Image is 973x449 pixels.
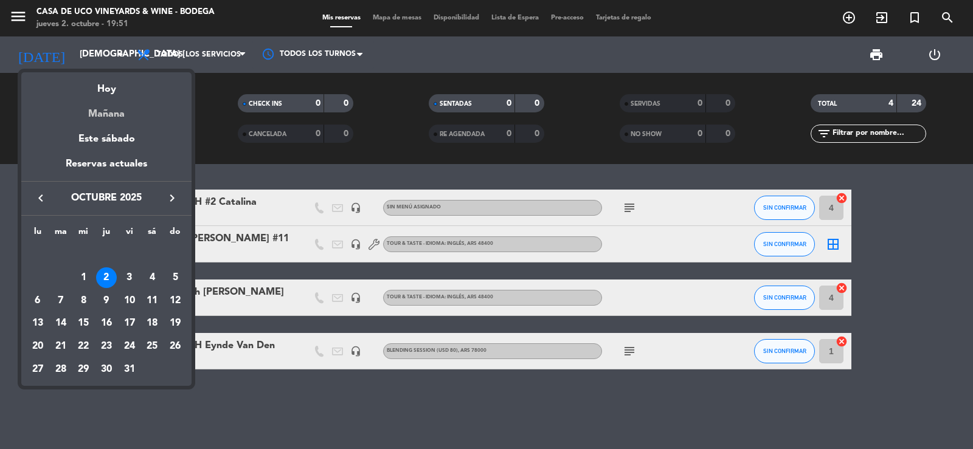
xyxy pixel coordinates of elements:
[118,289,141,312] td: 10 de octubre de 2025
[26,243,187,266] td: OCT.
[96,267,117,288] div: 2
[95,358,118,381] td: 30 de octubre de 2025
[26,312,49,335] td: 13 de octubre de 2025
[141,312,164,335] td: 18 de octubre de 2025
[26,225,49,244] th: lunes
[118,312,141,335] td: 17 de octubre de 2025
[73,336,94,357] div: 22
[164,312,187,335] td: 19 de octubre de 2025
[165,336,185,357] div: 26
[21,72,192,97] div: Hoy
[142,313,162,334] div: 18
[119,267,140,288] div: 3
[164,266,187,289] td: 5 de octubre de 2025
[72,312,95,335] td: 15 de octubre de 2025
[26,289,49,312] td: 6 de octubre de 2025
[72,225,95,244] th: miércoles
[27,359,48,380] div: 27
[142,267,162,288] div: 4
[27,290,48,311] div: 6
[73,359,94,380] div: 29
[95,266,118,289] td: 2 de octubre de 2025
[72,358,95,381] td: 29 de octubre de 2025
[118,266,141,289] td: 3 de octubre de 2025
[96,336,117,357] div: 23
[165,313,185,334] div: 19
[26,335,49,358] td: 20 de octubre de 2025
[95,335,118,358] td: 23 de octubre de 2025
[161,190,183,206] button: keyboard_arrow_right
[72,335,95,358] td: 22 de octubre de 2025
[164,289,187,312] td: 12 de octubre de 2025
[73,267,94,288] div: 1
[142,336,162,357] div: 25
[164,335,187,358] td: 26 de octubre de 2025
[50,313,71,334] div: 14
[72,289,95,312] td: 8 de octubre de 2025
[27,313,48,334] div: 13
[21,97,192,122] div: Mañana
[21,156,192,181] div: Reservas actuales
[141,225,164,244] th: sábado
[50,359,71,380] div: 28
[141,289,164,312] td: 11 de octubre de 2025
[164,225,187,244] th: domingo
[142,290,162,311] div: 11
[50,290,71,311] div: 7
[21,122,192,156] div: Este sábado
[49,225,72,244] th: martes
[49,335,72,358] td: 21 de octubre de 2025
[118,335,141,358] td: 24 de octubre de 2025
[118,225,141,244] th: viernes
[72,266,95,289] td: 1 de octubre de 2025
[73,313,94,334] div: 15
[119,336,140,357] div: 24
[119,313,140,334] div: 17
[49,358,72,381] td: 28 de octubre de 2025
[119,290,140,311] div: 10
[95,312,118,335] td: 16 de octubre de 2025
[165,290,185,311] div: 12
[96,290,117,311] div: 9
[73,290,94,311] div: 8
[95,289,118,312] td: 9 de octubre de 2025
[96,359,117,380] div: 30
[165,267,185,288] div: 5
[95,225,118,244] th: jueves
[52,190,161,206] span: octubre 2025
[30,190,52,206] button: keyboard_arrow_left
[50,336,71,357] div: 21
[96,313,117,334] div: 16
[141,335,164,358] td: 25 de octubre de 2025
[165,191,179,205] i: keyboard_arrow_right
[119,359,140,380] div: 31
[118,358,141,381] td: 31 de octubre de 2025
[27,336,48,357] div: 20
[49,289,72,312] td: 7 de octubre de 2025
[49,312,72,335] td: 14 de octubre de 2025
[141,266,164,289] td: 4 de octubre de 2025
[26,358,49,381] td: 27 de octubre de 2025
[33,191,48,205] i: keyboard_arrow_left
